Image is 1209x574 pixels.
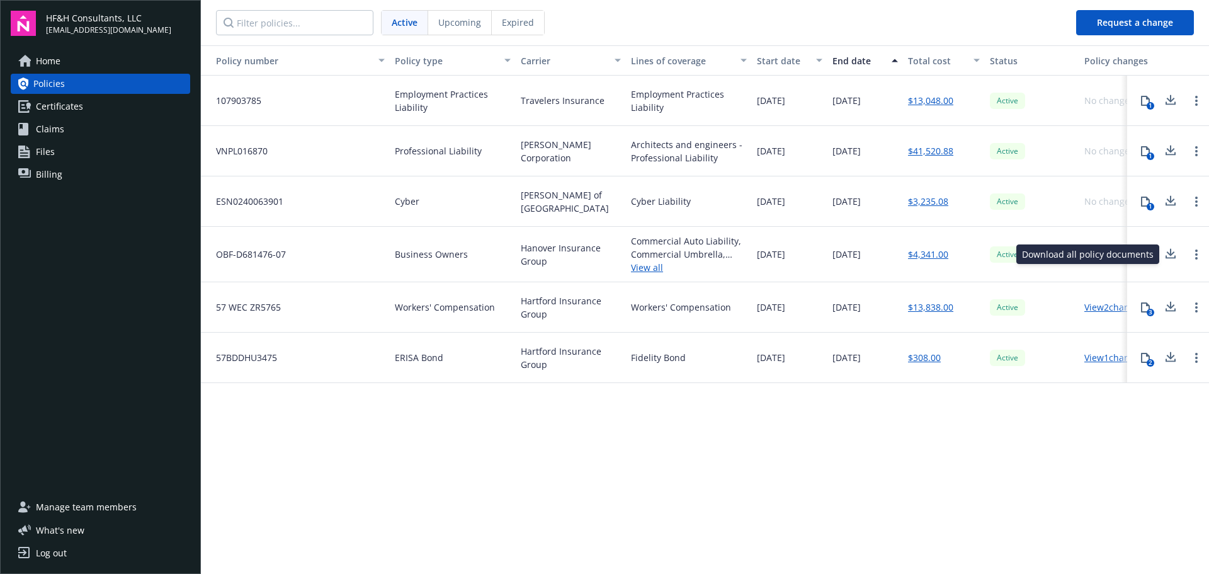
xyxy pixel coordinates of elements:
[1133,88,1158,113] button: 1
[11,51,190,71] a: Home
[11,119,190,139] a: Claims
[908,54,966,67] div: Total cost
[395,144,482,158] span: Professional Liability
[1084,144,1134,158] div: No changes
[1084,195,1134,208] div: No changes
[216,10,373,35] input: Filter policies...
[395,351,443,364] span: ERISA Bond
[908,301,953,314] a: $13,838.00
[832,248,861,261] span: [DATE]
[36,497,137,517] span: Manage team members
[521,138,621,164] span: [PERSON_NAME] Corporation
[395,301,495,314] span: Workers' Compensation
[995,352,1020,364] span: Active
[1133,139,1158,164] button: 1
[36,524,84,537] span: What ' s new
[631,351,686,364] div: Fidelity Bond
[502,16,534,29] span: Expired
[395,54,497,67] div: Policy type
[757,195,785,208] span: [DATE]
[1084,54,1153,67] div: Policy changes
[46,11,171,25] span: HF&H Consultants, LLC
[11,11,36,36] img: navigator-logo.svg
[36,164,62,185] span: Billing
[395,195,419,208] span: Cyber
[832,144,861,158] span: [DATE]
[995,302,1020,313] span: Active
[206,54,371,67] div: Policy number
[1147,152,1154,160] div: 1
[1133,242,1158,267] button: 3
[990,54,1074,67] div: Status
[395,248,468,261] span: Business Owners
[631,138,747,164] div: Architects and engineers - Professional Liability
[33,74,65,94] span: Policies
[521,94,604,107] span: Travelers Insurance
[1189,247,1204,262] a: Open options
[206,94,261,107] span: 107903785
[36,51,60,71] span: Home
[516,45,626,76] button: Carrier
[757,144,785,158] span: [DATE]
[832,351,861,364] span: [DATE]
[631,195,691,208] div: Cyber Liability
[390,45,516,76] button: Policy type
[908,351,941,364] a: $308.00
[206,195,283,208] span: ESN0240063901
[631,88,747,114] div: Employment Practices Liability
[757,301,785,314] span: [DATE]
[985,45,1079,76] button: Status
[757,94,785,107] span: [DATE]
[1133,345,1158,370] button: 2
[1147,102,1154,110] div: 1
[752,45,827,76] button: Start date
[995,95,1020,106] span: Active
[521,345,621,371] span: Hartford Insurance Group
[626,45,752,76] button: Lines of coverage
[11,96,190,117] a: Certificates
[395,88,511,114] span: Employment Practices Liability
[827,45,903,76] button: End date
[1147,359,1154,367] div: 2
[1084,352,1144,364] a: View 1 changes
[1133,295,1158,320] button: 3
[995,196,1020,207] span: Active
[36,142,55,162] span: Files
[206,351,277,364] span: 57BDDHU3475
[832,54,884,67] div: End date
[832,195,861,208] span: [DATE]
[1189,144,1204,159] a: Open options
[46,25,171,36] span: [EMAIL_ADDRESS][DOMAIN_NAME]
[757,248,785,261] span: [DATE]
[36,543,67,563] div: Log out
[438,16,481,29] span: Upcoming
[11,164,190,185] a: Billing
[11,74,190,94] a: Policies
[908,94,953,107] a: $13,048.00
[908,248,948,261] a: $4,341.00
[832,301,861,314] span: [DATE]
[1189,350,1204,365] a: Open options
[1147,309,1154,316] div: 3
[1133,189,1158,214] button: 1
[1147,203,1154,210] div: 1
[392,16,417,29] span: Active
[1084,94,1134,107] div: No changes
[11,524,105,537] button: What's new
[995,146,1020,157] span: Active
[1076,10,1194,35] button: Request a change
[11,497,190,517] a: Manage team members
[908,144,953,158] a: $41,520.88
[903,45,985,76] button: Total cost
[1189,194,1204,209] a: Open options
[36,96,83,117] span: Certificates
[36,119,64,139] span: Claims
[521,188,621,215] span: [PERSON_NAME] of [GEOGRAPHIC_DATA]
[908,195,948,208] a: $3,235.08
[1084,301,1144,313] a: View 2 changes
[832,94,861,107] span: [DATE]
[206,301,281,314] span: 57 WEC ZR5765
[206,144,268,158] span: VNPL016870
[206,54,371,67] div: Toggle SortBy
[46,11,190,36] button: HF&H Consultants, LLC[EMAIL_ADDRESS][DOMAIN_NAME]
